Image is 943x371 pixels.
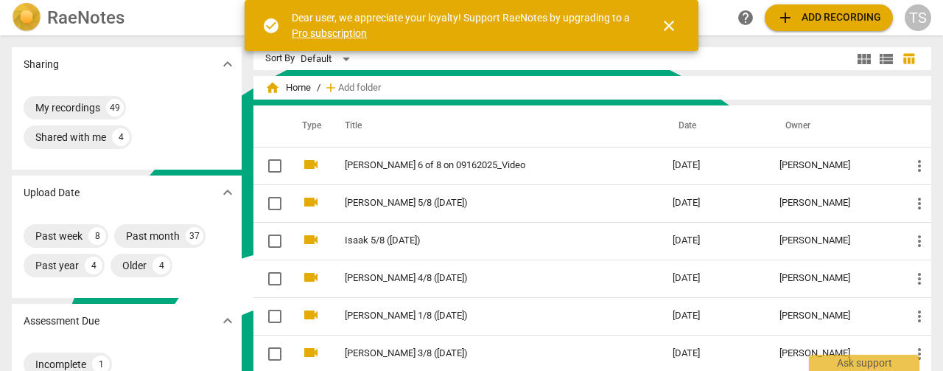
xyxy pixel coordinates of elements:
div: 37 [186,227,203,245]
img: Logo [12,3,41,32]
button: List view [875,48,897,70]
button: Upload [765,4,893,31]
a: Isaak 5/8 ([DATE]) [345,235,620,246]
span: check_circle [262,17,280,35]
div: 4 [153,257,170,274]
div: [PERSON_NAME] [779,348,887,359]
span: help [737,9,754,27]
span: videocam [302,231,320,249]
span: add [777,9,794,27]
td: [DATE] [661,260,768,297]
button: Close [651,8,687,44]
a: LogoRaeNotes [12,3,239,32]
div: 4 [85,257,102,274]
div: Past year [35,258,79,273]
button: Show more [217,53,239,75]
span: Add folder [338,83,381,94]
span: / [317,83,320,94]
span: more_vert [911,157,928,175]
div: Sort By [265,53,295,64]
span: view_module [855,50,873,68]
div: Older [122,258,147,273]
div: [PERSON_NAME] [779,160,887,171]
div: My recordings [35,100,100,115]
span: more_vert [911,345,928,363]
th: Type [290,105,327,147]
button: Tile view [853,48,875,70]
th: Date [661,105,768,147]
th: Title [327,105,661,147]
div: Default [301,47,355,71]
button: Show more [217,181,239,204]
span: more_vert [911,195,928,212]
a: [PERSON_NAME] 3/8 ([DATE]) [345,348,620,359]
td: [DATE] [661,184,768,222]
span: close [660,17,678,35]
div: Shared with me [35,130,106,145]
span: more_vert [911,308,928,325]
div: 49 [106,99,124,117]
span: videocam [302,306,320,324]
div: 8 [88,227,106,245]
span: expand_more [219,55,236,73]
td: [DATE] [661,147,768,184]
span: Add recording [777,9,881,27]
a: Help [732,4,759,31]
button: TS [905,4,931,31]
a: [PERSON_NAME] 4/8 ([DATE]) [345,273,620,284]
p: Upload Date [24,185,80,201]
div: Past month [126,229,180,243]
div: [PERSON_NAME] [779,198,887,209]
span: Home [265,80,311,95]
span: table_chart [902,52,916,66]
span: videocam [302,193,320,211]
td: [DATE] [661,222,768,260]
span: videocam [302,344,320,361]
span: home [265,80,280,95]
div: Ask support [809,355,919,371]
div: Dear user, we appreciate your loyalty! Support RaeNotes by upgrading to a [292,10,634,41]
p: Sharing [24,57,59,72]
div: 4 [112,128,130,146]
a: [PERSON_NAME] 5/8 ([DATE]) [345,198,620,209]
a: Pro subscription [292,27,367,39]
span: expand_more [219,184,236,201]
span: more_vert [911,270,928,288]
span: more_vert [911,232,928,250]
span: expand_more [219,312,236,330]
button: Show more [217,310,239,332]
td: [DATE] [661,297,768,335]
div: [PERSON_NAME] [779,311,887,322]
span: videocam [302,268,320,286]
div: [PERSON_NAME] [779,235,887,246]
a: [PERSON_NAME] 6 of 8 on 09162025_Video [345,160,620,171]
span: add [323,80,338,95]
th: Owner [768,105,899,147]
span: view_list [877,50,895,68]
div: [PERSON_NAME] [779,273,887,284]
p: Assessment Due [24,313,99,329]
span: videocam [302,156,320,173]
button: Table view [897,48,919,70]
a: [PERSON_NAME] 1/8 ([DATE]) [345,311,620,322]
div: Past week [35,229,83,243]
h2: RaeNotes [47,7,125,28]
